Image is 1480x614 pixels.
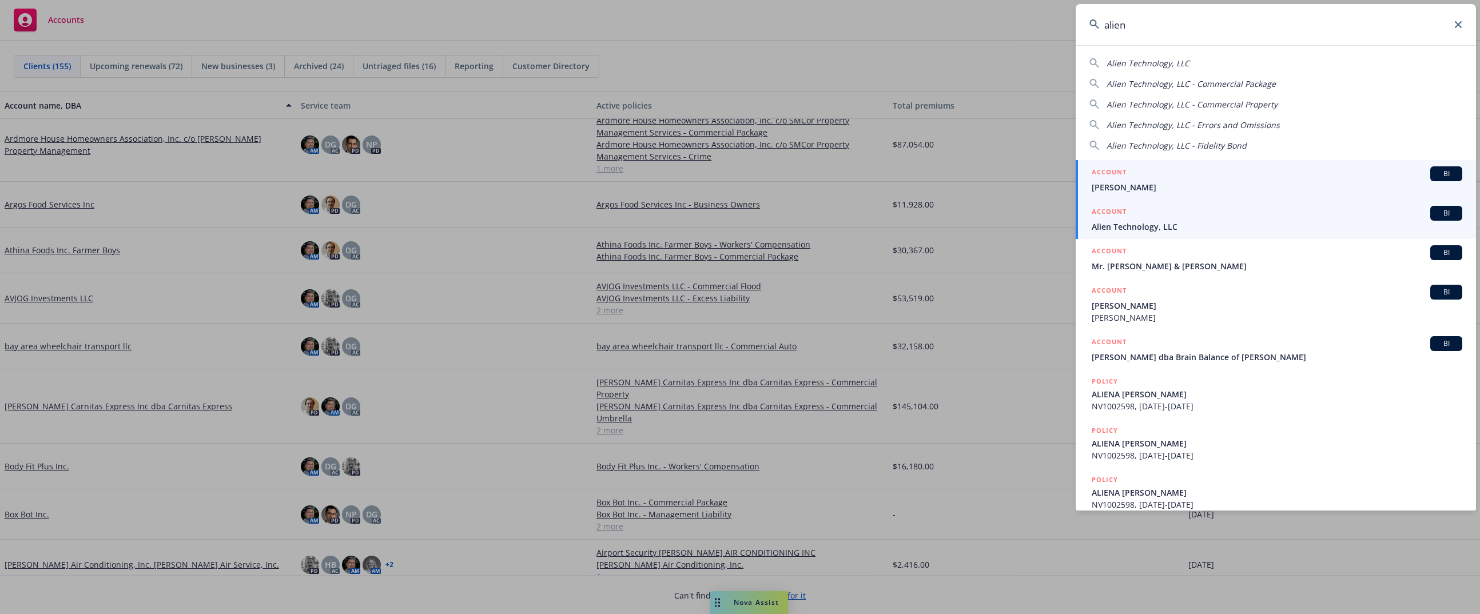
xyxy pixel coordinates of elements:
[1092,351,1462,363] span: [PERSON_NAME] dba Brain Balance of [PERSON_NAME]
[1092,166,1127,180] h5: ACCOUNT
[1092,425,1118,436] h5: POLICY
[1435,169,1458,179] span: BI
[1092,300,1462,312] span: [PERSON_NAME]
[1107,58,1189,69] span: Alien Technology, LLC
[1107,140,1247,151] span: Alien Technology, LLC - Fidelity Bond
[1092,221,1462,233] span: Alien Technology, LLC
[1107,78,1276,89] span: Alien Technology, LLC - Commercial Package
[1092,245,1127,259] h5: ACCOUNT
[1076,200,1476,239] a: ACCOUNTBIAlien Technology, LLC
[1092,487,1462,499] span: ALIENA [PERSON_NAME]
[1092,437,1462,449] span: ALIENA [PERSON_NAME]
[1092,400,1462,412] span: NV1002598, [DATE]-[DATE]
[1092,312,1462,324] span: [PERSON_NAME]
[1092,388,1462,400] span: ALIENA [PERSON_NAME]
[1435,208,1458,218] span: BI
[1092,260,1462,272] span: Mr. [PERSON_NAME] & [PERSON_NAME]
[1092,499,1462,511] span: NV1002598, [DATE]-[DATE]
[1435,248,1458,258] span: BI
[1107,99,1278,110] span: Alien Technology, LLC - Commercial Property
[1092,336,1127,350] h5: ACCOUNT
[1092,376,1118,387] h5: POLICY
[1076,4,1476,45] input: Search...
[1092,181,1462,193] span: [PERSON_NAME]
[1092,285,1127,298] h5: ACCOUNT
[1076,418,1476,468] a: POLICYALIENA [PERSON_NAME]NV1002598, [DATE]-[DATE]
[1092,449,1462,461] span: NV1002598, [DATE]-[DATE]
[1076,160,1476,200] a: ACCOUNTBI[PERSON_NAME]
[1092,474,1118,485] h5: POLICY
[1092,206,1127,220] h5: ACCOUNT
[1076,468,1476,517] a: POLICYALIENA [PERSON_NAME]NV1002598, [DATE]-[DATE]
[1107,119,1280,130] span: Alien Technology, LLC - Errors and Omissions
[1076,239,1476,278] a: ACCOUNTBIMr. [PERSON_NAME] & [PERSON_NAME]
[1435,287,1458,297] span: BI
[1076,330,1476,369] a: ACCOUNTBI[PERSON_NAME] dba Brain Balance of [PERSON_NAME]
[1076,278,1476,330] a: ACCOUNTBI[PERSON_NAME][PERSON_NAME]
[1435,338,1458,349] span: BI
[1076,369,1476,418] a: POLICYALIENA [PERSON_NAME]NV1002598, [DATE]-[DATE]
